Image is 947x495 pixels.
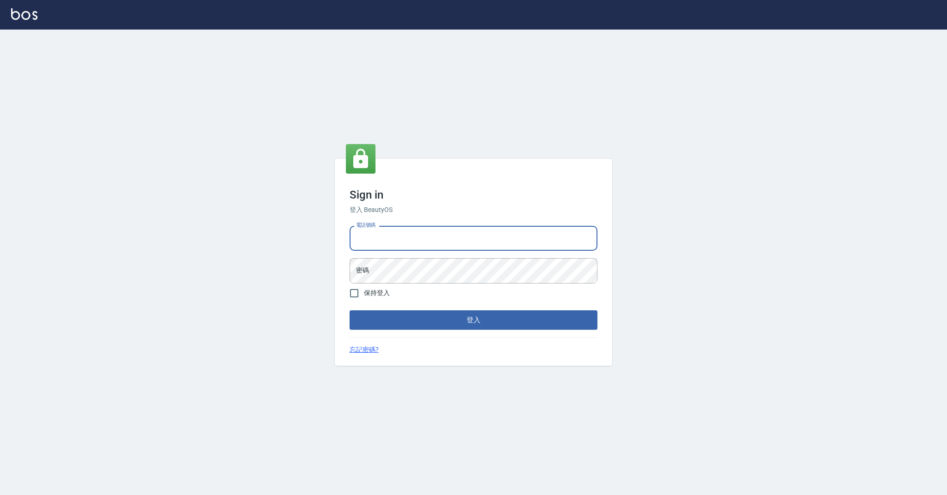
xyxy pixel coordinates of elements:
[350,310,597,330] button: 登入
[356,222,375,229] label: 電話號碼
[11,8,37,20] img: Logo
[364,288,390,298] span: 保持登入
[350,345,379,355] a: 忘記密碼?
[350,188,597,201] h3: Sign in
[350,205,597,215] h6: 登入 BeautyOS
